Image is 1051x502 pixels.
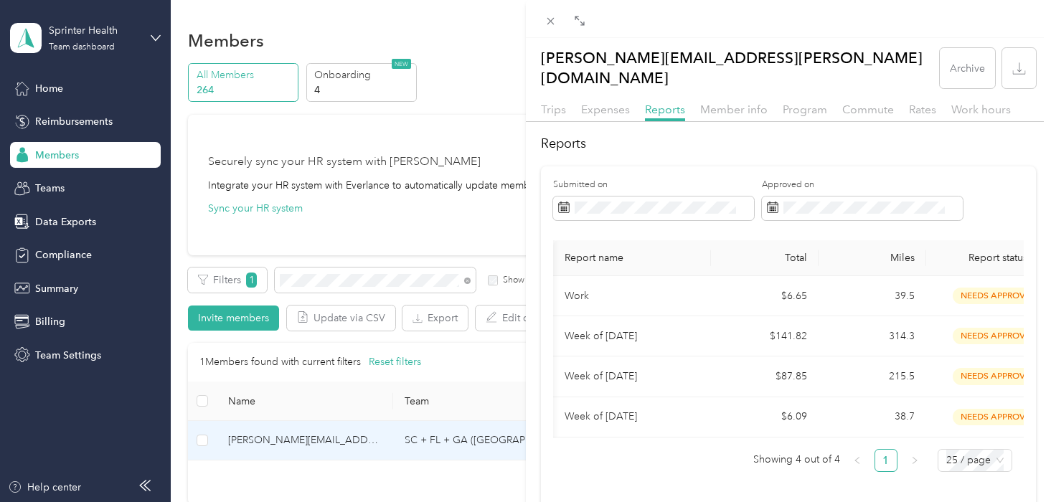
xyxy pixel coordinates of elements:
[565,288,699,304] p: Work
[819,316,926,356] td: 314.3
[711,276,819,316] td: $6.65
[953,368,1043,384] span: needs approval
[762,179,963,191] label: Approved on
[565,369,699,384] p: Week of [DATE]
[581,103,630,116] span: Expenses
[903,449,926,472] li: Next Page
[645,103,685,116] span: Reports
[711,356,819,397] td: $87.85
[541,103,566,116] span: Trips
[938,449,1012,472] div: Page Size
[541,48,940,88] p: [PERSON_NAME][EMAIL_ADDRESS][PERSON_NAME][DOMAIN_NAME]
[722,252,807,264] div: Total
[846,449,869,472] li: Previous Page
[853,456,862,465] span: left
[753,449,840,470] span: Showing 4 out of 4
[711,397,819,437] td: $6.09
[541,134,1037,153] h2: Reports
[953,288,1043,304] span: needs approval
[819,397,926,437] td: 38.7
[940,48,995,88] button: Archive
[553,240,711,276] th: Report name
[875,450,897,471] a: 1
[830,252,915,264] div: Miles
[553,179,754,191] label: Submitted on
[783,103,827,116] span: Program
[846,449,869,472] button: left
[565,409,699,425] p: Week of [DATE]
[711,316,819,356] td: $141.82
[953,328,1043,344] span: needs approval
[903,449,926,472] button: right
[875,449,897,472] li: 1
[565,328,699,344] p: Week of [DATE]
[946,450,1004,471] span: 25 / page
[819,356,926,397] td: 215.5
[910,456,919,465] span: right
[819,276,926,316] td: 39.5
[971,422,1051,502] iframe: Everlance-gr Chat Button Frame
[951,103,1011,116] span: Work hours
[700,103,768,116] span: Member info
[842,103,894,116] span: Commute
[909,103,936,116] span: Rates
[953,409,1043,425] span: needs approval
